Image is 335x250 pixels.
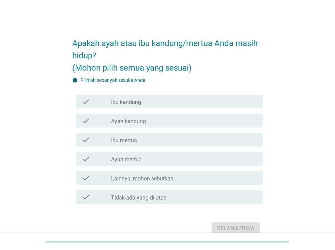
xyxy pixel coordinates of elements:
i: check [82,155,90,163]
i: check [82,136,90,144]
i: check [82,117,90,125]
i: info [72,77,78,83]
label: Tidak ada yang di atas [111,194,166,201]
label: Ayah mertua [111,156,142,163]
h2: Apakah ayah atau ibu kandung/mertua Anda masih hidup? (Mohon pilih semua yang sesuai) [72,30,263,74]
i: check [82,174,90,182]
label: Ibu mertua [111,137,137,144]
label: Ayah kandung [111,118,146,125]
label: Ibu kandung [111,99,141,106]
i: check [82,98,90,106]
i: check [82,193,90,201]
label: Pilihlah sebanyak sesuka Anda [80,77,146,83]
label: Lainnya, mohon sebutkan [111,175,173,182]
